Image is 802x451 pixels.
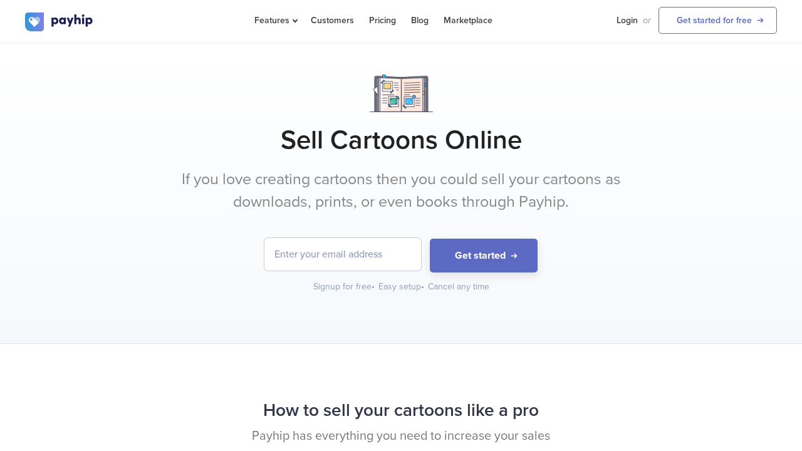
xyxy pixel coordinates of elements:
[264,238,421,271] input: Enter your email address
[430,239,538,273] button: Get started
[25,394,777,427] h2: How to sell your cartoons like a pro
[370,75,433,112] img: Notebook.png
[428,281,489,293] div: Cancel any time
[166,168,636,213] p: If you love creating cartoons then you could sell your cartoons as downloads, prints, or even boo...
[254,15,296,26] span: Features
[313,281,376,293] div: Signup for free
[421,281,424,292] span: •
[25,427,777,445] p: Payhip has everything you need to increase your sales
[25,13,94,31] img: logo.svg
[25,125,777,156] h1: Sell Cartoons Online
[659,7,777,34] a: Get started for free
[372,281,375,292] span: •
[378,281,425,293] div: Easy setup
